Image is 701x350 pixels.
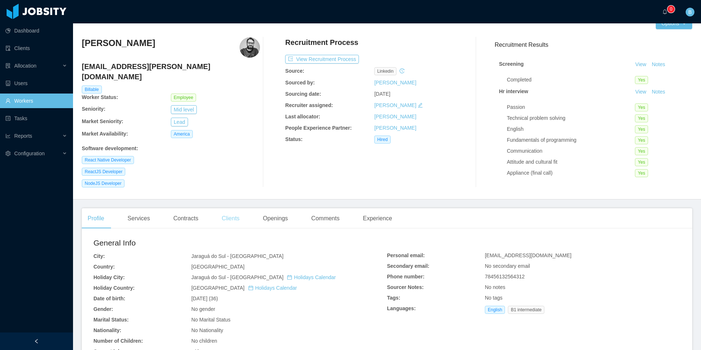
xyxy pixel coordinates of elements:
b: Last allocator: [285,114,320,119]
h2: General Info [93,237,387,249]
span: React Native Developer [82,156,134,164]
i: icon: history [399,68,405,73]
b: Date of birth: [93,296,125,301]
b: Software development : [82,145,138,151]
button: Notes [649,60,668,69]
span: Yes [635,169,648,177]
span: Configuration [14,151,45,156]
b: Holiday City: [93,274,125,280]
button: Notes [649,88,668,96]
i: icon: bell [662,9,667,14]
i: icon: solution [5,63,11,68]
div: Fundamentals of programming [507,136,635,144]
span: Yes [635,76,648,84]
h4: [EMAIL_ADDRESS][PERSON_NAME][DOMAIN_NAME] [82,61,260,82]
div: Appliance (final call) [507,169,635,177]
i: icon: calendar [248,285,253,290]
button: Lead [171,118,188,126]
div: Experience [357,208,398,229]
i: icon: edit [418,103,423,108]
span: No secondary email [485,263,530,269]
b: Recruiter assigned: [285,102,333,108]
div: English [507,125,635,133]
div: Services [122,208,156,229]
span: [DATE] [374,91,390,97]
b: Seniority: [82,106,106,112]
div: Profile [82,208,110,229]
span: linkedin [374,67,397,75]
div: No tags [485,294,681,302]
b: Market Seniority: [82,118,123,124]
span: America [171,130,193,138]
a: icon: exportView Recruitment Process [285,56,359,62]
b: Personal email: [387,252,425,258]
span: [GEOGRAPHIC_DATA] [191,264,245,270]
b: Secondary email: [387,263,429,269]
b: Number of Children: [93,338,143,344]
span: Hired [374,136,391,144]
div: Completed [507,76,635,84]
span: Yes [635,114,648,122]
b: Status: [285,136,302,142]
button: Mid level [171,105,197,114]
span: [GEOGRAPHIC_DATA] [191,285,297,291]
b: Sourcing date: [285,91,321,97]
span: [EMAIL_ADDRESS][DOMAIN_NAME] [485,252,571,258]
h4: Recruitment Process [285,37,358,47]
sup: 0 [667,5,675,13]
span: Yes [635,125,648,133]
i: icon: calendar [287,275,292,280]
span: Yes [635,147,648,155]
strong: Screening [499,61,524,67]
div: Technical problem solving [507,114,635,122]
h3: [PERSON_NAME] [82,37,155,49]
a: icon: calendarHolidays Calendar [287,274,336,280]
span: No children [191,338,217,344]
b: City: [93,253,105,259]
span: ReactJS Developer [82,168,125,176]
span: Allocation [14,63,37,69]
span: No notes [485,284,505,290]
button: Optionsicon: down [656,18,692,29]
b: Phone number: [387,274,425,279]
div: Communication [507,147,635,155]
b: Market Availability: [82,131,128,137]
b: Languages: [387,305,416,311]
a: [PERSON_NAME] [374,114,416,119]
b: People Experience Partner: [285,125,352,131]
a: icon: calendarHolidays Calendar [248,285,297,291]
div: Openings [257,208,294,229]
span: Yes [635,158,648,166]
span: Yes [635,103,648,111]
b: Marital Status: [93,317,129,323]
b: Gender: [93,306,113,312]
img: e8852b79-d188-443a-b77f-6aeab15358ea_664f90b9aa195-400w.png [240,37,260,58]
button: icon: exportView Recruitment Process [285,55,359,64]
b: Sourced by: [285,80,315,85]
h3: Recruitment Results [495,40,692,49]
b: Country: [93,264,115,270]
span: 78456132564312 [485,274,525,279]
span: No gender [191,306,215,312]
b: Sourcer Notes: [387,284,424,290]
span: B1 intermediate [508,306,544,314]
span: Yes [635,136,648,144]
strong: Hr interview [499,88,528,94]
span: Billable [82,85,102,94]
div: Clients [216,208,245,229]
span: Employee [171,94,196,102]
a: icon: robotUsers [5,76,67,91]
div: Comments [306,208,345,229]
span: No Nationality [191,327,223,333]
span: Jaraguá do Sul - [GEOGRAPHIC_DATA] [191,253,283,259]
span: Jaraguá do Sul - [GEOGRAPHIC_DATA] [191,274,336,280]
b: Holiday Country: [93,285,135,291]
b: Source: [285,68,304,74]
div: Attitude and cultural fit [507,158,635,166]
a: icon: pie-chartDashboard [5,23,67,38]
div: Passion [507,103,635,111]
span: [DATE] (36) [191,296,218,301]
div: Contracts [168,208,204,229]
a: [PERSON_NAME] [374,102,416,108]
a: icon: userWorkers [5,94,67,108]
